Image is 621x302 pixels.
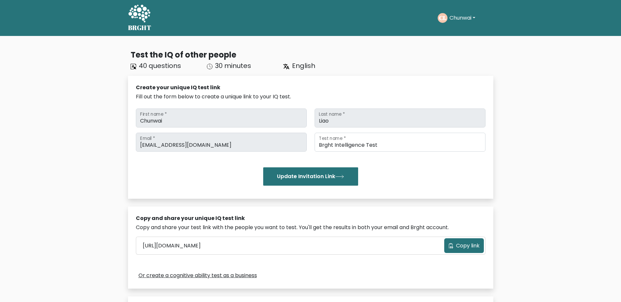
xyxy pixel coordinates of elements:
[136,109,307,127] input: First name
[444,238,484,253] button: Copy link
[136,133,307,152] input: Email
[263,167,358,186] button: Update Invitation Link
[439,14,446,22] text: CL
[315,109,485,127] input: Last name
[292,61,315,70] span: English
[128,24,152,32] h5: BRGHT
[128,3,152,33] a: BRGHT
[447,14,477,22] button: Chunwai
[136,214,485,222] div: Copy and share your unique IQ test link
[456,242,480,250] span: Copy link
[315,133,485,152] input: Test name
[136,84,485,92] div: Create your unique IQ test link
[136,224,485,231] div: Copy and share your test link with the people you want to test. You'll get the results in both yo...
[131,49,493,61] div: Test the IQ of other people
[215,61,251,70] span: 30 minutes
[139,61,181,70] span: 40 questions
[138,272,257,279] a: Or create a cognitive ability test as a business
[136,93,485,101] div: Fill out the form below to create a unique link to your IQ test.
